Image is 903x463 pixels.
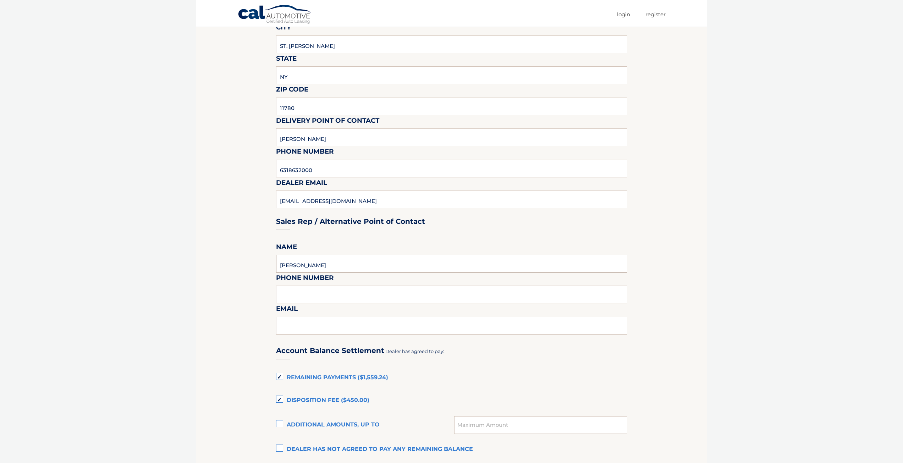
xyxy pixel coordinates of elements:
[276,53,297,66] label: State
[276,242,297,255] label: Name
[238,5,312,25] a: Cal Automotive
[276,371,627,385] label: Remaining Payments ($1,559.24)
[276,418,455,432] label: Additional amounts, up to
[276,146,334,159] label: Phone Number
[276,22,291,35] label: City
[276,217,425,226] h3: Sales Rep / Alternative Point of Contact
[276,84,308,97] label: Zip Code
[276,442,627,457] label: Dealer has not agreed to pay any remaining balance
[276,393,627,408] label: Disposition Fee ($450.00)
[645,9,666,20] a: Register
[385,348,444,354] span: Dealer has agreed to pay:
[276,177,327,191] label: Dealer Email
[617,9,630,20] a: Login
[276,346,384,355] h3: Account Balance Settlement
[454,416,627,434] input: Maximum Amount
[276,272,334,286] label: Phone Number
[276,115,379,128] label: Delivery Point of Contact
[276,303,298,316] label: Email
